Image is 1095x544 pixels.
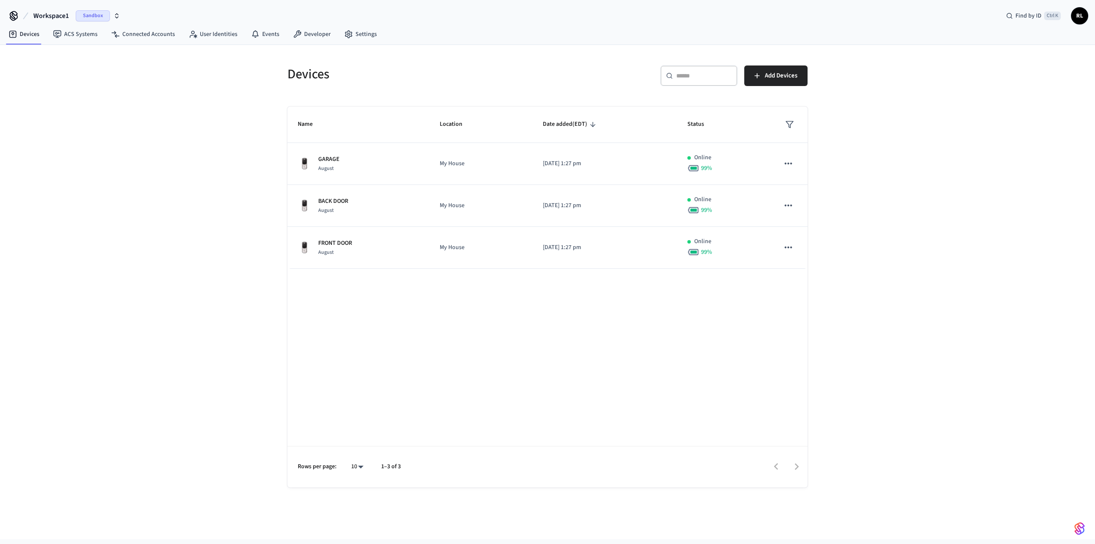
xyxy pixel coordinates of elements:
span: Status [687,118,715,131]
span: August [318,165,334,172]
img: Yale Assure Touchscreen Wifi Smart Lock, Satin Nickel, Front [298,199,311,213]
a: Settings [337,27,384,42]
button: RL [1071,7,1088,24]
h5: Devices [287,65,542,83]
a: Developer [286,27,337,42]
div: Find by IDCtrl K [999,8,1068,24]
p: 1–3 of 3 [381,462,401,471]
div: 10 [347,461,367,473]
span: Find by ID [1015,12,1042,20]
span: RL [1072,8,1087,24]
p: Online [694,237,711,246]
p: [DATE] 1:27 pm [543,201,667,210]
span: Date added(EDT) [543,118,598,131]
p: [DATE] 1:27 pm [543,159,667,168]
img: Yale Assure Touchscreen Wifi Smart Lock, Satin Nickel, Front [298,241,311,255]
a: Connected Accounts [104,27,182,42]
span: Location [440,118,474,131]
a: Devices [2,27,46,42]
table: sticky table [287,107,808,269]
span: Name [298,118,324,131]
span: 99 % [701,206,712,214]
p: Rows per page: [298,462,337,471]
p: Online [694,195,711,204]
p: My House [440,201,522,210]
p: FRONT DOOR [318,239,352,248]
p: BACK DOOR [318,197,348,206]
p: Online [694,153,711,162]
span: August [318,207,334,214]
p: GARAGE [318,155,340,164]
span: Add Devices [765,70,797,81]
span: 99 % [701,248,712,256]
span: Workspace1 [33,11,69,21]
p: [DATE] 1:27 pm [543,243,667,252]
a: Events [244,27,286,42]
span: August [318,249,334,256]
a: User Identities [182,27,244,42]
span: Sandbox [76,10,110,21]
img: SeamLogoGradient.69752ec5.svg [1074,522,1085,535]
span: Ctrl K [1044,12,1061,20]
p: My House [440,243,522,252]
img: Yale Assure Touchscreen Wifi Smart Lock, Satin Nickel, Front [298,157,311,171]
span: 99 % [701,164,712,172]
a: ACS Systems [46,27,104,42]
button: Add Devices [744,65,808,86]
p: My House [440,159,522,168]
